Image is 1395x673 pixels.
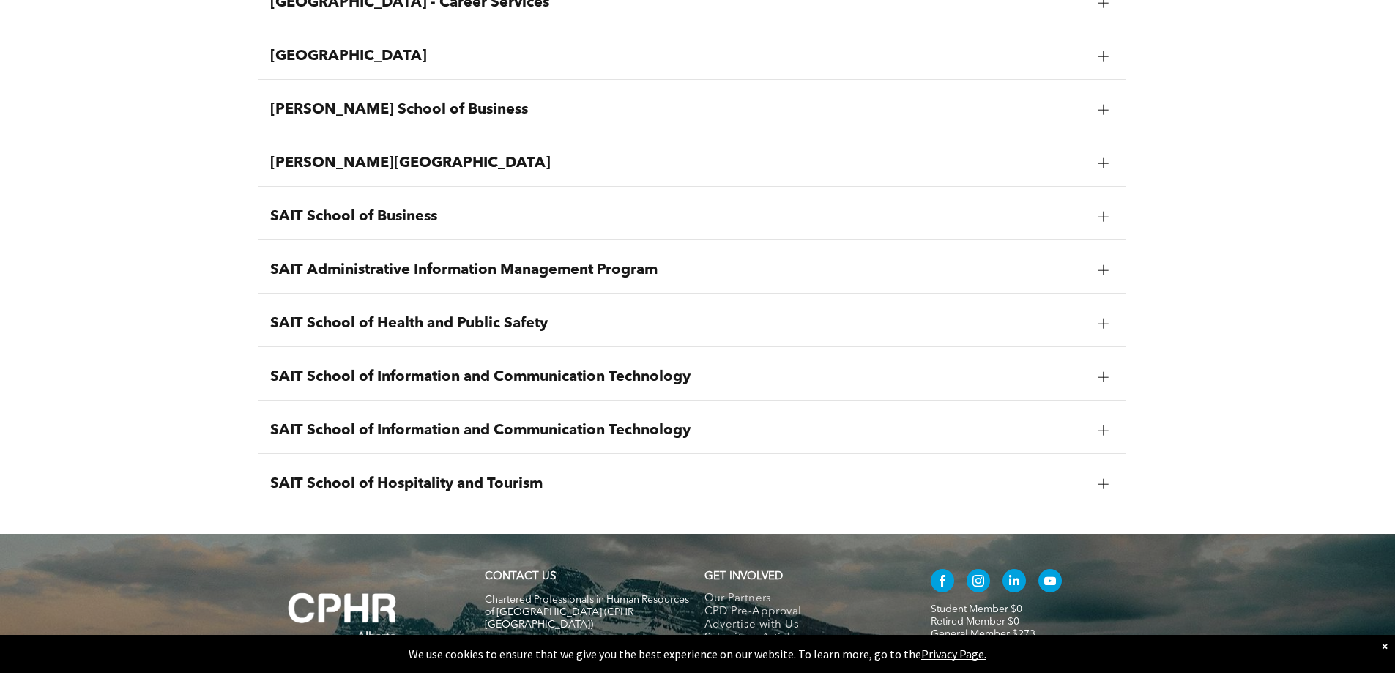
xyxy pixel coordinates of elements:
a: instagram [967,569,990,596]
span: Chartered Professionals in Human Resources of [GEOGRAPHIC_DATA] (CPHR [GEOGRAPHIC_DATA]) [485,595,689,630]
span: SAIT School of Information and Communication Technology [270,368,1087,386]
a: facebook [931,569,954,596]
img: A white background with a few lines on it [258,563,427,670]
span: GET INVOLVED [704,571,783,582]
span: [PERSON_NAME][GEOGRAPHIC_DATA] [270,155,1087,172]
span: SAIT School of Health and Public Safety [270,315,1087,332]
span: SAIT Administrative Information Management Program [270,261,1087,279]
span: SAIT School of Business [270,208,1087,226]
a: General Member $273 [931,629,1035,639]
div: Dismiss notification [1382,639,1388,653]
span: [PERSON_NAME] School of Business [270,101,1087,119]
span: SAIT School of Hospitality and Tourism [270,475,1087,493]
a: youtube [1038,569,1062,596]
a: CPD Pre-Approval [704,606,900,619]
a: Student Member $0 [931,604,1022,614]
a: Submit an Article [704,632,900,645]
a: Advertise with Us [704,619,900,632]
a: Retired Member $0 [931,617,1019,627]
a: Privacy Page. [921,647,986,661]
a: linkedin [1002,569,1026,596]
a: CONTACT US [485,571,556,582]
a: Our Partners [704,592,900,606]
span: [GEOGRAPHIC_DATA] [270,48,1087,65]
span: SAIT School of Information and Communication Technology [270,422,1087,439]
